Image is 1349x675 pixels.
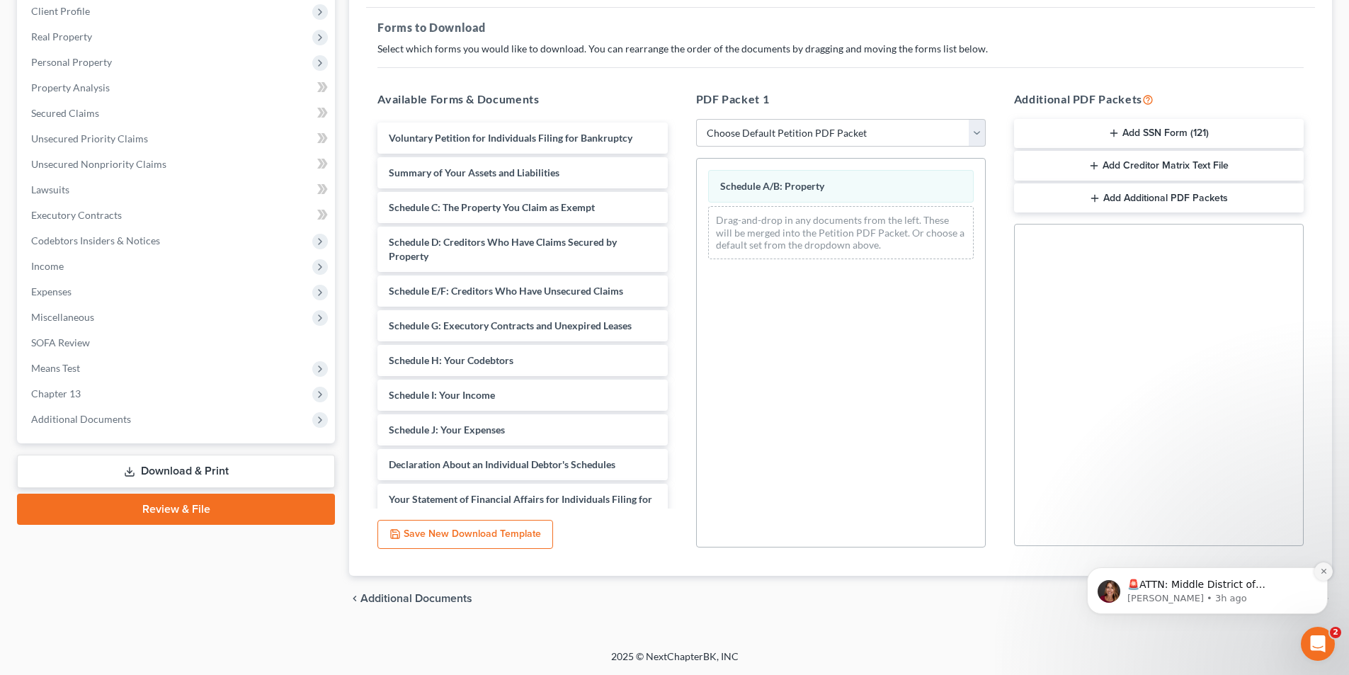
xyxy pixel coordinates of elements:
span: Expenses [31,285,72,297]
span: Executory Contracts [31,209,122,221]
div: message notification from Katie, 3h ago. 🚨ATTN: Middle District of Florida The court has added a ... [21,89,262,136]
span: Personal Property [31,56,112,68]
span: Schedule C: The Property You Claim as Exempt [389,201,595,213]
button: Add SSN Form (121) [1014,119,1304,149]
button: Add Creditor Matrix Text File [1014,151,1304,181]
span: Codebtors Insiders & Notices [31,234,160,246]
i: chevron_left [349,593,360,604]
span: Additional Documents [360,593,472,604]
iframe: Intercom notifications message [1066,478,1349,637]
a: Lawsuits [20,177,335,203]
button: Add Additional PDF Packets [1014,183,1304,213]
span: Unsecured Nonpriority Claims [31,158,166,170]
h5: Forms to Download [377,19,1304,36]
button: Dismiss notification [249,84,267,103]
iframe: Intercom live chat [1301,627,1335,661]
span: 2 [1330,627,1341,638]
h5: Additional PDF Packets [1014,91,1304,108]
h5: PDF Packet 1 [696,91,986,108]
span: Chapter 13 [31,387,81,399]
span: Unsecured Priority Claims [31,132,148,144]
span: Your Statement of Financial Affairs for Individuals Filing for Bankruptcy [389,493,652,519]
span: Declaration About an Individual Debtor's Schedules [389,458,615,470]
span: Lawsuits [31,183,69,195]
span: Summary of Your Assets and Liabilities [389,166,559,178]
a: chevron_left Additional Documents [349,593,472,604]
span: Voluntary Petition for Individuals Filing for Bankruptcy [389,132,632,144]
div: Drag-and-drop in any documents from the left. These will be merged into the Petition PDF Packet. ... [708,206,974,259]
a: Executory Contracts [20,203,335,228]
span: Miscellaneous [31,311,94,323]
span: Additional Documents [31,413,131,425]
span: Income [31,260,64,272]
h5: Available Forms & Documents [377,91,667,108]
span: Schedule I: Your Income [389,389,495,401]
a: Secured Claims [20,101,335,126]
span: Schedule A/B: Property [720,180,824,192]
div: 2025 © NextChapterBK, INC [271,650,1078,675]
span: Property Analysis [31,81,110,93]
span: SOFA Review [31,336,90,348]
a: SOFA Review [20,330,335,356]
p: Message from Katie, sent 3h ago [62,114,244,127]
a: Review & File [17,494,335,525]
a: Download & Print [17,455,335,488]
span: Schedule J: Your Expenses [389,424,505,436]
img: Profile image for Katie [32,102,55,125]
p: Select which forms you would like to download. You can rearrange the order of the documents by dr... [377,42,1304,56]
span: Schedule G: Executory Contracts and Unexpired Leases [389,319,632,331]
span: Schedule D: Creditors Who Have Claims Secured by Property [389,236,617,262]
span: Schedule H: Your Codebtors [389,354,513,366]
span: Client Profile [31,5,90,17]
a: Unsecured Nonpriority Claims [20,152,335,177]
span: Real Property [31,30,92,42]
button: Save New Download Template [377,520,553,550]
span: Secured Claims [31,107,99,119]
p: 🚨ATTN: Middle District of [US_STATE] The court has added a new Credit Counseling Field that we ne... [62,100,244,114]
span: Means Test [31,362,80,374]
a: Property Analysis [20,75,335,101]
a: Unsecured Priority Claims [20,126,335,152]
span: Schedule E/F: Creditors Who Have Unsecured Claims [389,285,623,297]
